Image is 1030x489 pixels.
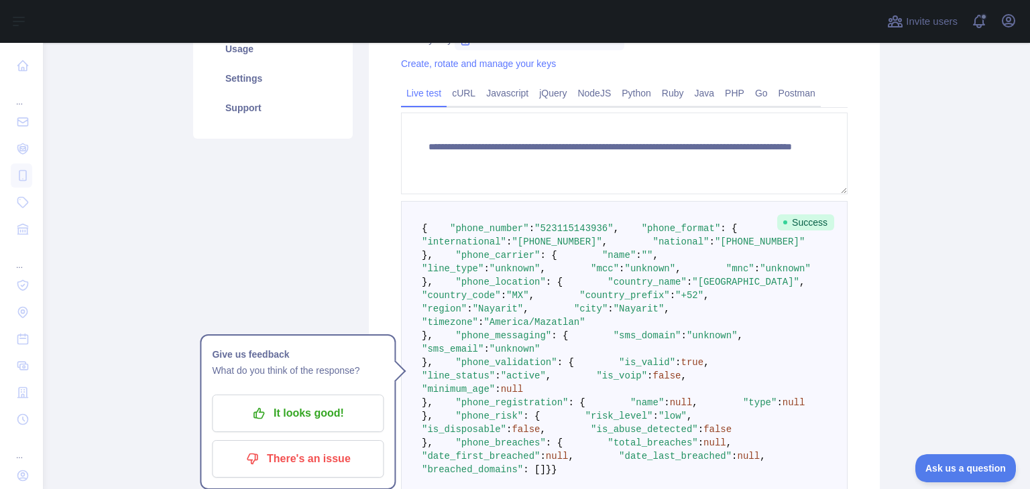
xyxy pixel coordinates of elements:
span: "name" [602,250,636,261]
span: "phone_location" [455,277,545,287]
span: "country_code" [422,290,501,301]
span: Success [777,214,834,230]
span: }, [422,250,433,261]
span: : [495,384,500,395]
span: "date_first_breached" [422,451,540,462]
span: , [653,250,659,261]
span: "unknown" [490,263,540,274]
span: : [687,277,692,287]
span: }, [422,437,433,448]
span: "+52" [675,290,703,301]
span: "national" [652,236,709,247]
span: "date_last_breached" [619,451,732,462]
span: : { [720,223,737,234]
a: jQuery [534,82,572,104]
span: "line_status" [422,370,495,381]
span: "Nayarit" [614,303,665,314]
span: , [546,370,551,381]
span: : [653,411,659,421]
span: "is_abuse_detected" [591,424,698,435]
span: : { [551,330,568,341]
span: : { [557,357,574,368]
span: : [754,263,760,274]
span: , [614,223,619,234]
span: "line_type" [422,263,483,274]
span: }, [422,330,433,341]
span: false [512,424,540,435]
a: Ruby [656,82,689,104]
span: null [703,437,726,448]
button: There's an issue [212,440,384,478]
span: : { [568,397,585,408]
a: Postman [773,82,821,104]
span: : { [546,437,563,448]
span: , [760,451,765,462]
span: "[PHONE_NUMBER]" [512,236,602,247]
span: null [738,451,760,462]
a: Live test [401,82,447,104]
div: ... [11,434,32,461]
span: : [501,290,506,301]
span: "unknown" [687,330,738,341]
span: null [783,397,805,408]
a: Go [750,82,773,104]
span: "name" [630,397,664,408]
span: : [478,317,483,328]
p: It looks good! [222,402,374,425]
span: , [540,263,545,274]
span: "phone_format" [642,223,721,234]
span: "type" [743,397,777,408]
div: ... [11,80,32,107]
span: , [692,397,697,408]
span: }, [422,397,433,408]
span: "timezone" [422,317,478,328]
span: , [799,277,805,287]
span: "country_prefix" [579,290,669,301]
span: , [738,330,743,341]
span: : [608,303,613,314]
span: true [681,357,704,368]
span: , [602,236,608,247]
span: "phone_breaches" [455,437,545,448]
span: , [703,290,709,301]
span: } [546,464,551,475]
div: ... [11,244,32,271]
span: "Nayarit" [473,303,524,314]
span: "" [642,250,653,261]
a: Java [689,82,720,104]
span: { [422,223,427,234]
span: , [568,451,573,462]
span: , [523,303,528,314]
span: "mcc" [591,263,619,274]
span: "sms_email" [422,344,483,354]
a: PHP [720,82,750,104]
span: "phone_registration" [455,397,568,408]
button: Invite users [884,11,960,32]
span: "total_breaches" [608,437,697,448]
span: "sms_domain" [614,330,681,341]
span: "active" [501,370,546,381]
span: , [529,290,534,301]
span: : { [523,411,540,421]
span: : [681,330,687,341]
span: "mnc" [726,263,754,274]
span: "low" [659,411,687,421]
span: : { [546,277,563,287]
span: "phone_risk" [455,411,523,421]
span: : [675,357,681,368]
span: "country_name" [608,277,687,287]
span: "international" [422,236,506,247]
span: , [675,263,681,274]
span: "unknown" [625,263,676,274]
span: : [506,236,512,247]
a: Python [616,82,656,104]
span: : [670,290,675,301]
span: }, [422,411,433,421]
span: , [687,411,692,421]
span: : [467,303,472,314]
span: : [] [523,464,546,475]
span: : [540,451,545,462]
span: : [495,370,500,381]
span: }, [422,277,433,287]
span: "America/Mazatlan" [483,317,585,328]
